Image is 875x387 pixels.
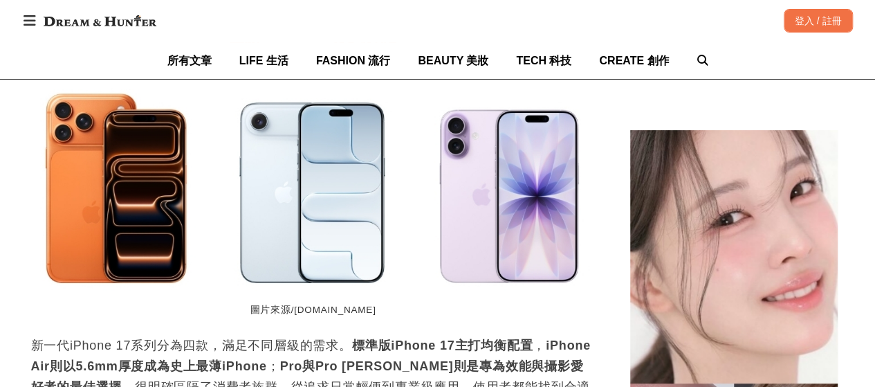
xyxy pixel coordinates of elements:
[516,55,571,66] span: TECH 科技
[784,9,853,33] div: 登入 / 註冊
[239,42,288,79] a: LIFE 生活
[352,339,533,352] strong: 標準版iPhone 17主打均衡配置
[167,55,212,66] span: 所有文章
[418,42,488,79] a: BEAUTY 美妝
[316,42,391,79] a: FASHION 流行
[31,80,596,297] img: iPhone 17值得買嗎？全新iPhone 17系列完整介紹，規格、價格、上市時間與顏色選擇一次看！
[516,42,571,79] a: TECH 科技
[31,297,596,324] figcaption: 圖片來源/[DOMAIN_NAME]
[599,55,669,66] span: CREATE 創作
[239,55,288,66] span: LIFE 生活
[167,42,212,79] a: 所有文章
[31,339,591,373] strong: iPhone Air則以5.6mm厚度成為史上最薄iPhone
[599,42,669,79] a: CREATE 創作
[316,55,391,66] span: FASHION 流行
[418,55,488,66] span: BEAUTY 美妝
[37,8,163,33] img: Dream & Hunter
